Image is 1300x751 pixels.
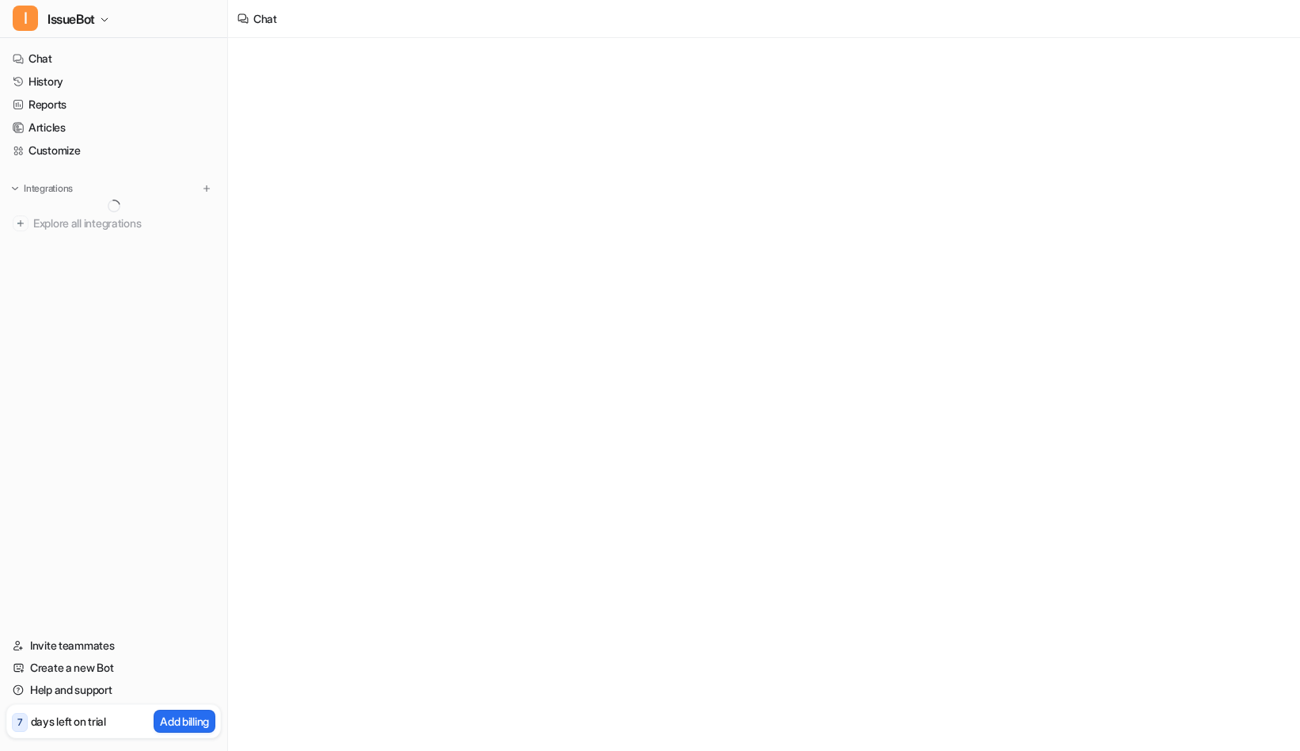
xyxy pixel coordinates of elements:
[6,48,221,70] a: Chat
[253,10,277,27] div: Chat
[6,139,221,162] a: Customize
[48,8,95,30] span: IssueBot
[31,713,106,730] p: days left on trial
[6,635,221,657] a: Invite teammates
[6,657,221,679] a: Create a new Bot
[6,679,221,701] a: Help and support
[6,93,221,116] a: Reports
[13,6,38,31] span: I
[201,183,212,194] img: menu_add.svg
[160,713,209,730] p: Add billing
[6,181,78,196] button: Integrations
[33,211,215,236] span: Explore all integrations
[154,710,215,733] button: Add billing
[6,116,221,139] a: Articles
[24,182,73,195] p: Integrations
[13,215,29,231] img: explore all integrations
[10,183,21,194] img: expand menu
[6,71,221,93] a: History
[17,715,22,730] p: 7
[6,212,221,234] a: Explore all integrations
